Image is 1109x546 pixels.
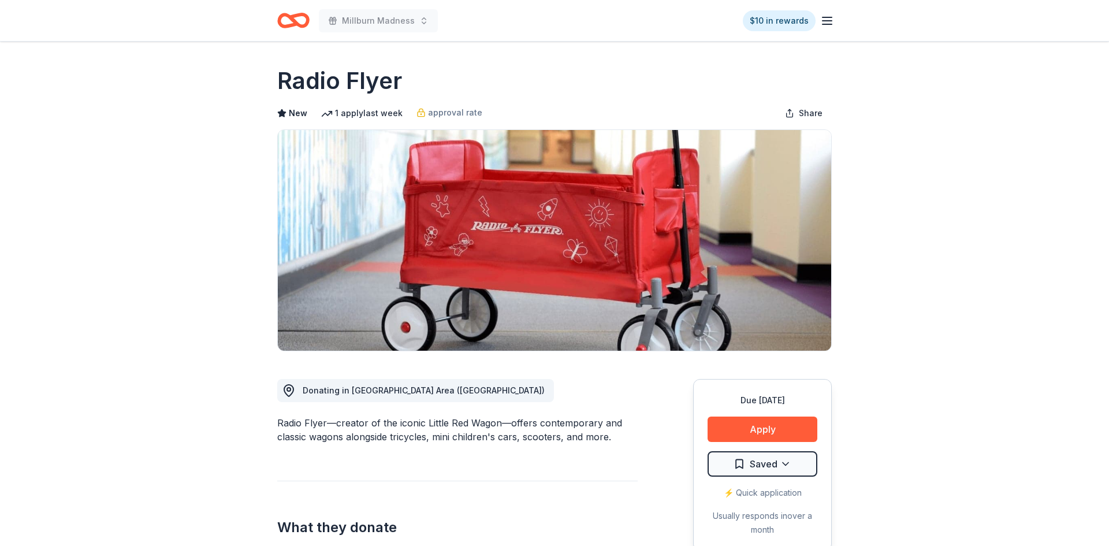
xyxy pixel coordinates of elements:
[319,9,438,32] button: Millburn Madness
[776,102,832,125] button: Share
[708,509,817,537] div: Usually responds in over a month
[799,106,823,120] span: Share
[303,385,545,395] span: Donating in [GEOGRAPHIC_DATA] Area ([GEOGRAPHIC_DATA])
[750,456,777,471] span: Saved
[289,106,307,120] span: New
[708,486,817,500] div: ⚡️ Quick application
[416,106,482,120] a: approval rate
[708,393,817,407] div: Due [DATE]
[278,130,831,351] img: Image for Radio Flyer
[428,106,482,120] span: approval rate
[708,451,817,477] button: Saved
[277,518,638,537] h2: What they donate
[277,65,402,97] h1: Radio Flyer
[277,416,638,444] div: Radio Flyer—creator of the iconic Little Red Wagon—offers contemporary and classic wagons alongsi...
[743,10,816,31] a: $10 in rewards
[342,14,415,28] span: Millburn Madness
[277,7,310,34] a: Home
[321,106,403,120] div: 1 apply last week
[708,417,817,442] button: Apply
